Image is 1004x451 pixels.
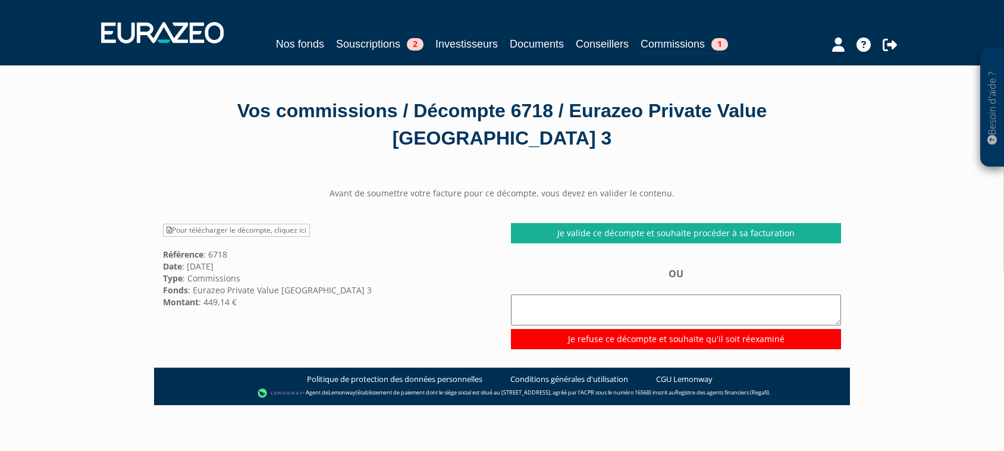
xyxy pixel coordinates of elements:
strong: Fonds [163,284,188,296]
a: Je valide ce décompte et souhaite procéder à sa facturation [511,223,841,243]
div: - Agent de (établissement de paiement dont le siège social est situé au [STREET_ADDRESS], agréé p... [166,387,838,399]
span: 1 [711,38,728,51]
p: Besoin d'aide ? [986,54,999,161]
a: Registre des agents financiers (Regafi) [675,389,769,396]
span: 2 [407,38,423,51]
a: Conseillers [576,36,629,52]
center: Avant de soumettre votre facture pour ce décompte, vous devez en valider le contenu. [154,187,850,199]
a: Conditions générales d'utilisation [510,374,628,385]
a: Investisseurs [435,36,498,52]
a: Nos fonds [276,36,324,52]
input: Je refuse ce décompte et souhaite qu'il soit réexaminé [511,329,841,349]
div: OU [511,267,841,349]
img: 1732889491-logotype_eurazeo_blanc_rvb.png [101,22,224,43]
strong: Montant [163,296,199,308]
a: Pour télécharger le décompte, cliquez ici [163,224,310,237]
a: CGU Lemonway [656,374,713,385]
div: : 6718 : [DATE] : Commissions : Eurazeo Private Value [GEOGRAPHIC_DATA] 3 : 449,14 € [154,223,502,308]
div: Vos commissions / Décompte 6718 / Eurazeo Private Value [GEOGRAPHIC_DATA] 3 [163,98,841,152]
a: Politique de protection des données personnelles [307,374,482,385]
img: logo-lemonway.png [258,387,303,399]
a: Lemonway [328,389,356,396]
strong: Référence [163,249,203,260]
a: Souscriptions2 [336,36,423,52]
a: Documents [510,36,564,52]
strong: Type [163,273,183,284]
strong: Date [163,261,182,272]
a: Commissions1 [641,36,728,54]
